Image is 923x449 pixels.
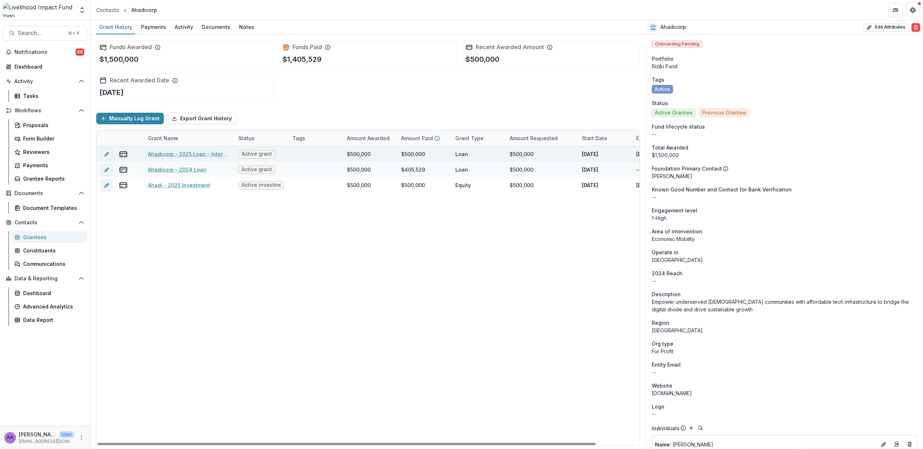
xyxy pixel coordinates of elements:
[236,22,257,32] div: Notes
[12,231,87,243] a: Grantees
[12,202,87,214] a: Document Templates
[582,166,598,173] p: [DATE]
[505,134,562,142] div: Amount Requested
[172,22,196,32] div: Activity
[911,23,920,32] button: Delete
[652,76,664,83] span: Tags
[23,135,81,142] div: Form Builder
[59,431,74,438] p: User
[23,161,81,169] div: Payments
[96,113,164,124] button: Manually Log Grant
[242,167,272,173] span: Active grant
[652,123,705,130] span: Fund lifecycle status
[234,130,288,146] div: Status
[12,301,87,312] a: Advanced Analytics
[879,440,888,449] button: Edit
[3,46,87,58] button: Notifications66
[23,260,81,268] div: Communications
[148,181,210,189] a: Ahadi - 2025 Investment
[77,433,86,442] button: More
[451,134,488,142] div: Grant Type
[3,105,87,116] button: Open Workflows
[582,181,598,189] p: [DATE]
[687,424,696,432] button: Add
[23,175,81,182] div: Grantee Reports
[343,130,397,146] div: Amount Awarded
[172,20,196,34] a: Activity
[3,273,87,284] button: Open Data & Reporting
[632,130,686,146] div: End Date
[578,130,632,146] div: Start Date
[401,166,425,173] div: $405,529
[14,220,76,226] span: Contacts
[397,130,451,146] div: Amount Paid
[293,44,322,51] h2: Funds Paid
[19,431,56,438] p: [PERSON_NAME]
[148,166,207,173] a: Ahadicorp - 2024 Loan
[905,440,914,449] button: Deletes
[652,214,917,222] p: 1-High
[23,303,81,310] div: Advanced Analytics
[652,269,682,277] span: 2024 Reach
[451,130,505,146] div: Grant Type
[119,181,128,190] button: view-payments
[636,166,641,173] p: --
[401,150,425,158] div: $500,000
[3,75,87,87] button: Open Activity
[660,24,686,30] h2: Ahadicorp
[19,438,74,445] p: [EMAIL_ADDRESS][DOMAIN_NAME]
[12,159,87,171] a: Payments
[14,108,76,114] span: Workflows
[888,3,903,17] button: Partners
[636,150,652,158] p: [DATE]
[199,20,233,34] a: Documents
[455,150,468,158] div: Loan
[652,144,688,151] span: Total Awarded
[347,150,371,158] div: $500,000
[652,256,917,264] p: [GEOGRAPHIC_DATA]
[652,228,702,235] span: Area of intervention
[652,382,672,389] span: Website
[505,130,578,146] div: Amount Requested
[12,133,87,144] a: Form Builder
[655,441,876,448] a: Name: [PERSON_NAME]
[652,424,680,432] p: Individuals
[14,78,76,85] span: Activity
[93,5,160,15] nav: breadcrumb
[347,181,371,189] div: $500,000
[465,54,499,65] p: $500,000
[636,181,652,189] p: [DATE]
[119,165,128,174] button: view-payments
[119,150,128,159] button: view-payments
[23,233,81,241] div: Grantees
[401,134,433,142] p: Amount Paid
[652,235,917,243] p: Economic Mobility
[652,340,673,347] span: Org type
[3,3,74,17] img: Livelihood Impact Fund logo
[3,26,87,40] button: Search...
[652,186,792,193] span: Known Good Number and Contact for Bank Verification
[18,30,64,36] span: Search...
[455,166,468,173] div: Loan
[347,166,371,173] div: $500,000
[96,22,135,32] div: Grant History
[652,249,679,256] span: Operate in
[282,54,322,65] p: $1,405,529
[655,441,876,448] p: [PERSON_NAME]
[288,130,343,146] div: Tags
[131,6,157,14] div: Ahadicorp
[12,90,87,102] a: Tasks
[199,22,233,32] div: Documents
[14,276,76,282] span: Data & Reporting
[23,204,81,212] div: Document Templates
[12,173,87,185] a: Grantee Reports
[7,435,13,440] div: Aude Anquetil
[12,314,87,326] a: Data Report
[93,5,122,15] a: Contacts
[652,165,722,172] p: Foundation Primary Contact
[96,20,135,34] a: Grant History
[401,181,425,189] div: $500,000
[632,134,663,142] div: End Date
[12,258,87,270] a: Communications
